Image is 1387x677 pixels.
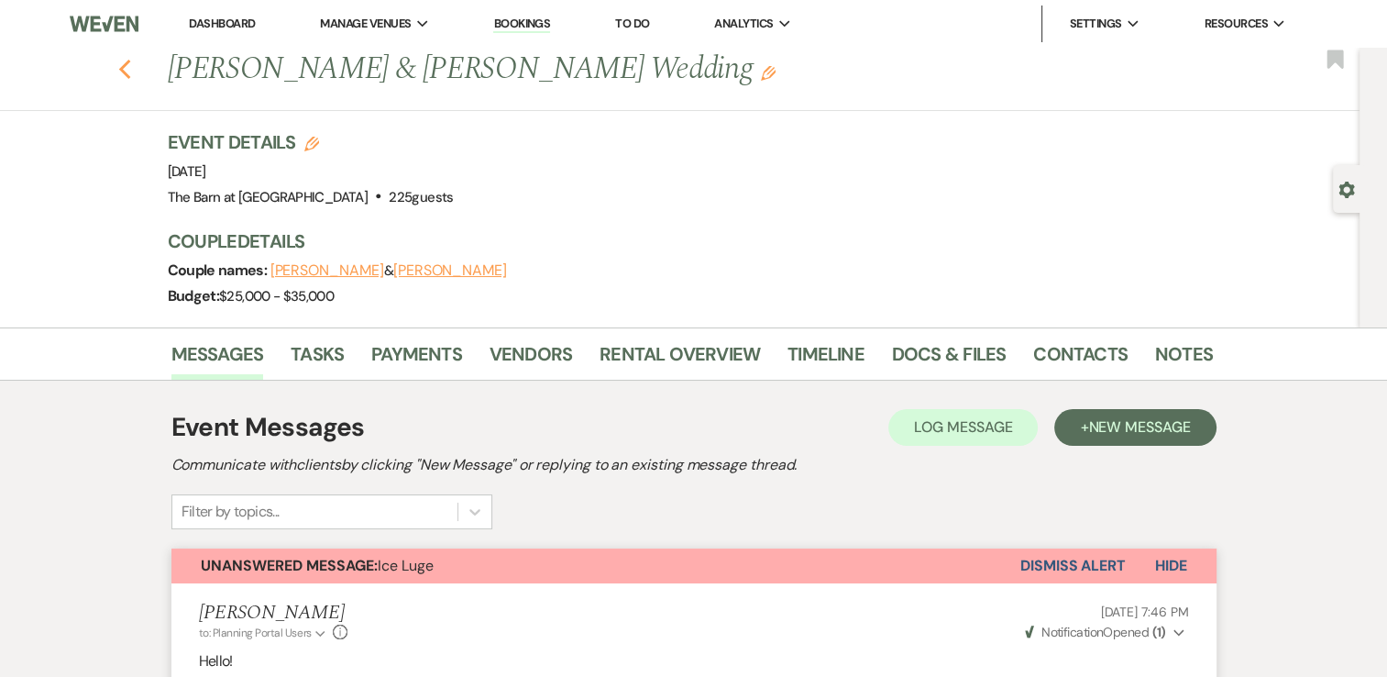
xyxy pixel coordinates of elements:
[291,339,344,380] a: Tasks
[714,15,773,33] span: Analytics
[168,162,206,181] span: [DATE]
[1022,623,1189,642] button: NotificationOpened (1)
[389,188,453,206] span: 225 guests
[199,602,348,625] h5: [PERSON_NAME]
[490,339,572,380] a: Vendors
[270,263,384,278] button: [PERSON_NAME]
[493,16,550,33] a: Bookings
[168,228,1194,254] h3: Couple Details
[219,287,334,305] span: $25,000 - $35,000
[168,129,454,155] h3: Event Details
[320,15,411,33] span: Manage Venues
[615,16,649,31] a: To Do
[1151,624,1165,640] strong: ( 1 )
[892,339,1006,380] a: Docs & Files
[168,48,989,92] h1: [PERSON_NAME] & [PERSON_NAME] Wedding
[1126,549,1216,583] button: Hide
[201,556,378,575] strong: Unanswered Message:
[168,261,270,280] span: Couple names:
[1155,339,1213,380] a: Notes
[761,64,776,81] button: Edit
[189,16,255,31] a: Dashboard
[1204,15,1267,33] span: Resources
[182,501,280,523] div: Filter by topics...
[787,339,864,380] a: Timeline
[1025,624,1166,640] span: Opened
[1100,604,1188,620] span: [DATE] 7:46 PM
[888,409,1038,446] button: Log Message
[270,261,507,280] span: &
[171,408,365,447] h1: Event Messages
[199,625,329,641] button: to: Planning Portal Users
[1041,624,1103,640] span: Notification
[168,188,368,206] span: The Barn at [GEOGRAPHIC_DATA]
[199,626,312,640] span: to: Planning Portal Users
[1020,549,1126,583] button: Dismiss Alert
[70,5,138,43] img: Weven Logo
[1054,409,1216,446] button: +New Message
[199,649,1189,673] p: Hello!
[1338,180,1355,197] button: Open lead details
[171,454,1216,476] h2: Communicate with clients by clicking "New Message" or replying to an existing message thread.
[1033,339,1128,380] a: Contacts
[201,556,434,575] span: Ice Luge
[1155,556,1187,575] span: Hide
[1088,417,1190,437] span: New Message
[1070,15,1122,33] span: Settings
[171,339,264,380] a: Messages
[914,417,1012,437] span: Log Message
[168,286,220,305] span: Budget:
[371,339,462,380] a: Payments
[393,263,507,278] button: [PERSON_NAME]
[171,549,1020,583] button: Unanswered Message:Ice Luge
[600,339,760,380] a: Rental Overview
